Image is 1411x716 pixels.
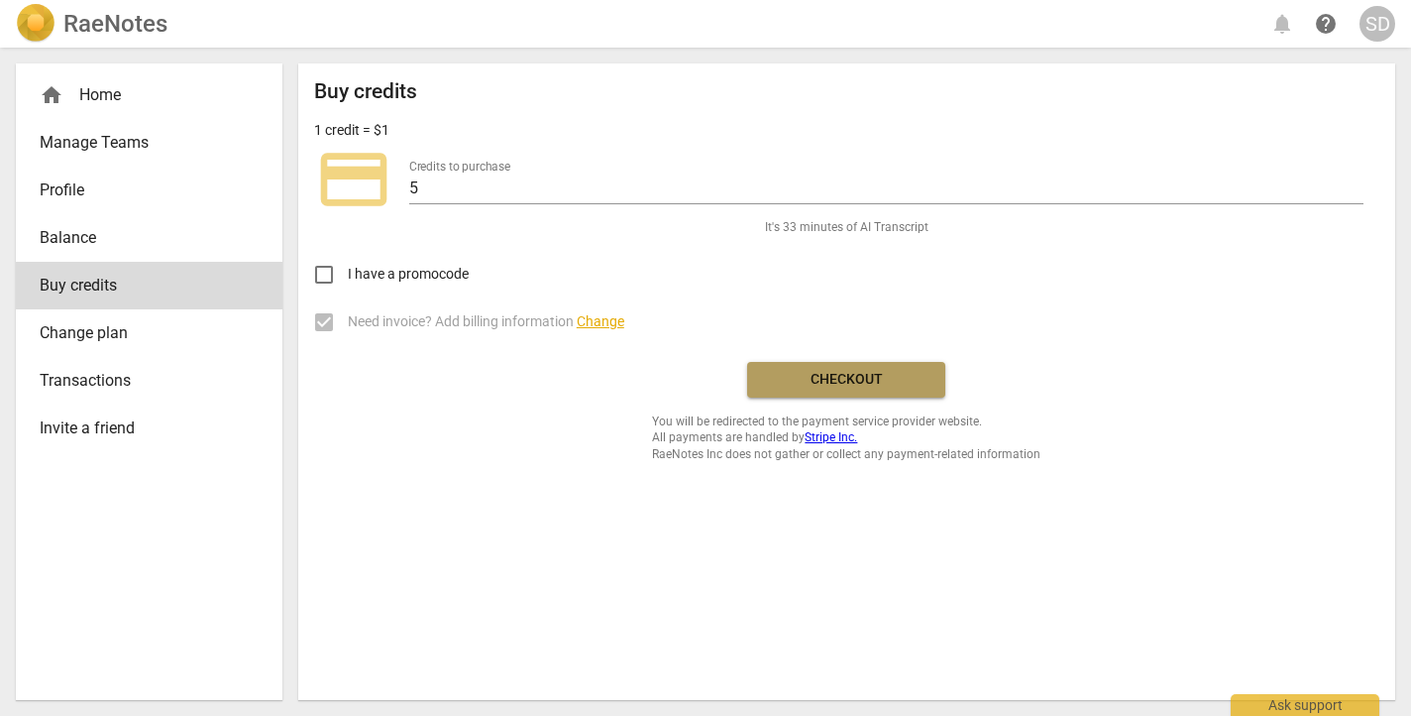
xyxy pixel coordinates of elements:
[40,321,243,345] span: Change plan
[652,414,1040,463] span: You will be redirected to the payment service provider website. All payments are handled by RaeNo...
[16,4,167,44] a: LogoRaeNotes
[40,83,63,107] span: home
[16,4,55,44] img: Logo
[577,313,624,329] span: Change
[348,311,624,332] span: Need invoice? Add billing information
[805,430,857,444] a: Stripe Inc.
[40,274,243,298] span: Buy credits
[314,79,417,104] h2: Buy credits
[16,167,282,214] a: Profile
[314,140,393,219] span: credit_card
[348,264,469,285] span: I have a promocode
[16,262,282,309] a: Buy credits
[40,417,243,440] span: Invite a friend
[16,71,282,119] div: Home
[63,10,167,38] h2: RaeNotes
[765,219,928,236] span: It's 33 minutes of AI Transcript
[16,357,282,405] a: Transactions
[763,370,929,390] span: Checkout
[1308,6,1344,42] a: Help
[16,405,282,452] a: Invite a friend
[1359,6,1395,42] button: SD
[40,131,243,155] span: Manage Teams
[16,119,282,167] a: Manage Teams
[16,309,282,357] a: Change plan
[409,161,510,173] label: Credits to purchase
[40,369,243,393] span: Transactions
[1231,694,1379,716] div: Ask support
[40,179,243,202] span: Profile
[747,362,945,398] button: Checkout
[40,226,243,250] span: Balance
[16,214,282,262] a: Balance
[40,83,243,107] div: Home
[1314,12,1338,36] span: help
[314,120,389,141] p: 1 credit = $1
